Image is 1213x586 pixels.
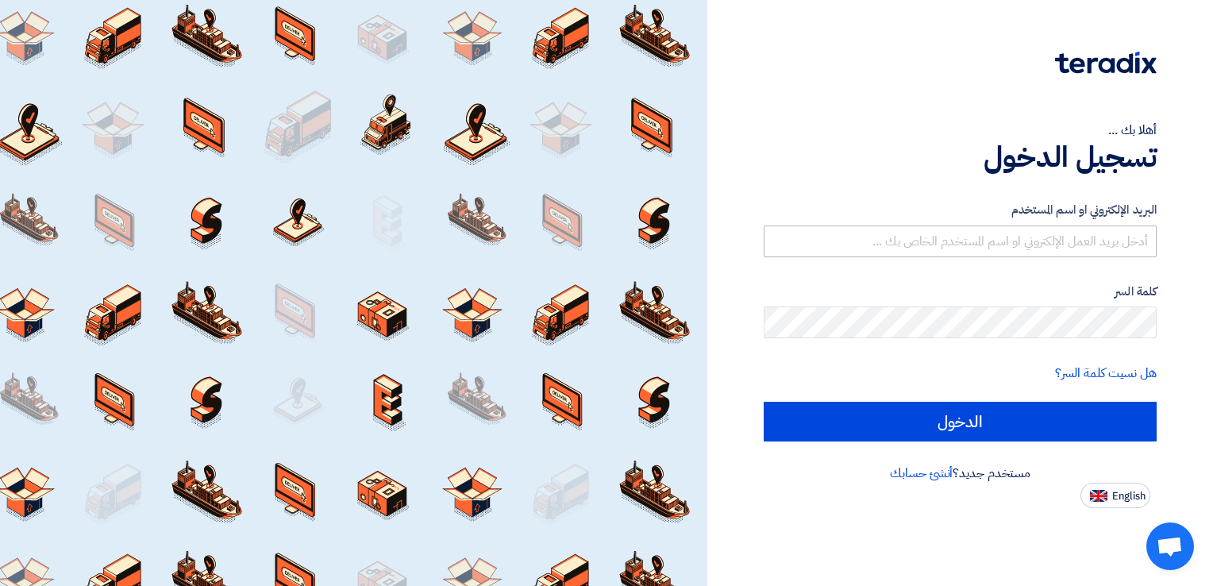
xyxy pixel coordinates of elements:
button: English [1080,483,1150,508]
h1: تسجيل الدخول [764,140,1157,175]
img: Teradix logo [1055,52,1157,74]
a: Open chat [1146,522,1194,570]
a: أنشئ حسابك [890,464,953,483]
input: الدخول [764,402,1157,441]
label: كلمة السر [764,283,1157,301]
div: أهلا بك ... [764,121,1157,140]
img: en-US.png [1090,490,1107,502]
a: هل نسيت كلمة السر؟ [1055,364,1157,383]
div: مستخدم جديد؟ [764,464,1157,483]
label: البريد الإلكتروني او اسم المستخدم [764,201,1157,219]
span: English [1112,491,1146,502]
input: أدخل بريد العمل الإلكتروني او اسم المستخدم الخاص بك ... [764,226,1157,257]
